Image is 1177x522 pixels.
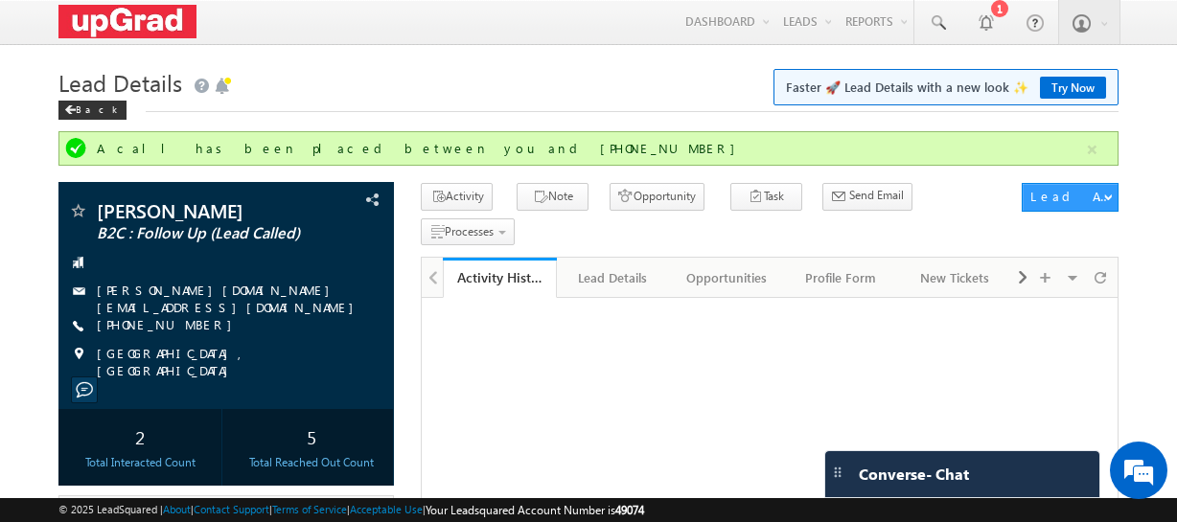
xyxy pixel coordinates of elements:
[97,282,363,315] a: [PERSON_NAME][DOMAIN_NAME][EMAIL_ADDRESS][DOMAIN_NAME]
[849,187,904,204] span: Send Email
[1022,183,1118,212] button: Lead Actions
[194,503,269,515] a: Contact Support
[97,316,242,332] a: [PHONE_NUMBER]
[97,345,365,379] span: [GEOGRAPHIC_DATA], [GEOGRAPHIC_DATA]
[426,503,644,517] span: Your Leadsquared Account Number is
[800,266,882,289] div: Profile Form
[443,258,557,298] a: Activity History
[421,218,515,246] button: Processes
[443,258,557,296] li: Activity History
[97,140,1083,157] div: A call has been placed between you and [PHONE_NUMBER]
[63,419,216,454] div: 2
[914,266,996,289] div: New Tickets
[163,503,191,515] a: About
[610,183,704,211] button: Opportunity
[63,454,216,471] div: Total Interacted Count
[272,503,347,515] a: Terms of Service
[97,224,302,243] span: B2C : Follow Up (Lead Called)
[58,5,196,38] img: Custom Logo
[457,268,542,286] div: Activity History
[615,503,644,517] span: 49074
[785,258,899,298] a: Profile Form
[350,503,423,515] a: Acceptable Use
[1040,77,1106,99] a: Try Now
[730,183,802,211] button: Task
[58,501,644,519] span: © 2025 LeadSquared | | | | |
[1030,188,1112,205] div: Lead Actions
[830,465,845,480] img: carter-drag
[899,258,1013,298] a: New Tickets
[421,183,493,211] button: Activity
[822,183,912,211] button: Send Email
[236,419,388,454] div: 5
[557,258,671,298] a: Lead Details
[58,67,182,98] span: Lead Details
[58,101,127,120] div: Back
[686,266,768,289] div: Opportunities
[859,465,969,483] span: Converse - Chat
[786,78,1106,97] span: Faster 🚀 Lead Details with a new look ✨
[517,183,588,211] button: Note
[445,224,494,238] span: Processes
[236,454,388,471] div: Total Reached Out Count
[97,201,302,220] span: [PERSON_NAME]
[58,100,136,116] a: Back
[572,266,654,289] div: Lead Details
[671,258,785,298] a: Opportunities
